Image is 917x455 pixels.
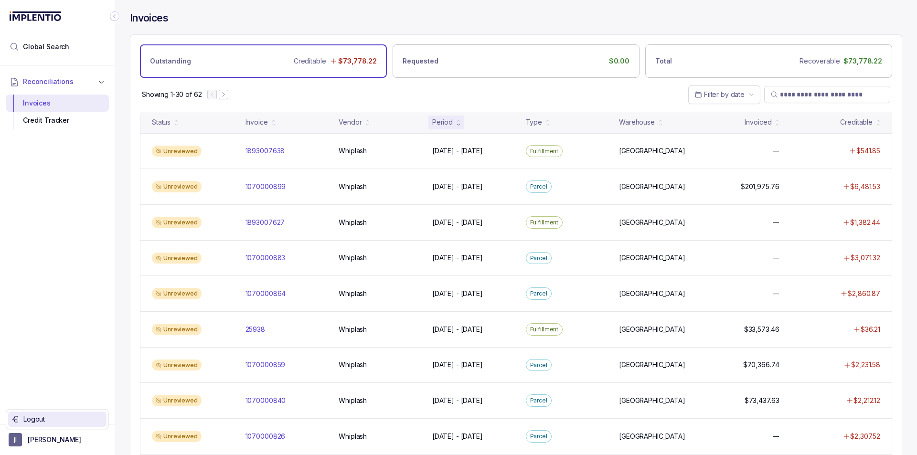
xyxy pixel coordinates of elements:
[619,182,685,191] p: [GEOGRAPHIC_DATA]
[109,11,120,22] div: Collapse Icon
[245,325,265,334] p: 25938
[530,360,547,370] p: Parcel
[530,432,547,441] p: Parcel
[745,117,771,127] div: Invoiced
[294,56,326,66] p: Creditable
[619,289,685,298] p: [GEOGRAPHIC_DATA]
[152,117,171,127] div: Status
[704,90,745,98] span: Filter by date
[432,396,483,405] p: [DATE] - [DATE]
[773,218,779,227] p: —
[851,360,880,370] p: $2,231.58
[142,90,202,99] p: Showing 1-30 of 62
[744,325,779,334] p: $33,573.46
[339,146,367,156] p: Whiplash
[745,396,779,405] p: $73,437.63
[23,42,69,52] span: Global Search
[850,218,880,227] p: $1,382.44
[773,432,779,441] p: —
[13,95,101,112] div: Invoices
[432,182,483,191] p: [DATE] - [DATE]
[840,117,873,127] div: Creditable
[245,218,285,227] p: 1893007627
[245,146,285,156] p: 1893007638
[530,396,547,405] p: Parcel
[152,253,202,264] div: Unreviewed
[152,360,202,371] div: Unreviewed
[9,433,22,446] span: User initials
[245,360,286,370] p: 1070000859
[741,182,779,191] p: $201,975.76
[339,182,367,191] p: Whiplash
[743,360,779,370] p: $70,366.74
[339,218,367,227] p: Whiplash
[152,181,202,192] div: Unreviewed
[432,360,483,370] p: [DATE] - [DATE]
[245,432,286,441] p: 1070000826
[694,90,745,99] search: Date Range Picker
[853,396,880,405] p: $2,212.12
[432,117,453,127] div: Period
[619,117,655,127] div: Warehouse
[619,396,685,405] p: [GEOGRAPHIC_DATA]
[619,146,685,156] p: [GEOGRAPHIC_DATA]
[152,146,202,157] div: Unreviewed
[843,56,882,66] p: $73,778.22
[6,93,109,131] div: Reconciliations
[403,56,438,66] p: Requested
[432,218,483,227] p: [DATE] - [DATE]
[219,90,228,99] button: Next Page
[130,11,168,25] h4: Invoices
[23,77,74,86] span: Reconciliations
[609,56,629,66] p: $0.00
[619,432,685,441] p: [GEOGRAPHIC_DATA]
[848,289,880,298] p: $2,860.87
[338,56,377,66] p: $73,778.22
[619,218,685,227] p: [GEOGRAPHIC_DATA]
[688,85,760,104] button: Date Range Picker
[23,414,103,424] p: Logout
[432,289,483,298] p: [DATE] - [DATE]
[851,253,880,263] p: $3,071.32
[339,289,367,298] p: Whiplash
[13,112,101,129] div: Credit Tracker
[850,432,880,441] p: $2,307.52
[245,396,286,405] p: 1070000840
[339,396,367,405] p: Whiplash
[432,146,483,156] p: [DATE] - [DATE]
[152,431,202,442] div: Unreviewed
[773,146,779,156] p: —
[619,253,685,263] p: [GEOGRAPHIC_DATA]
[530,325,559,334] p: Fulfillment
[339,117,362,127] div: Vendor
[530,147,559,156] p: Fulfillment
[339,253,367,263] p: Whiplash
[861,325,880,334] p: $36.21
[152,395,202,406] div: Unreviewed
[432,325,483,334] p: [DATE] - [DATE]
[339,360,367,370] p: Whiplash
[142,90,202,99] div: Remaining page entries
[6,71,109,92] button: Reconciliations
[152,217,202,228] div: Unreviewed
[773,289,779,298] p: —
[530,182,547,191] p: Parcel
[339,325,367,334] p: Whiplash
[856,146,880,156] p: $541.85
[850,182,880,191] p: $6,481.53
[150,56,191,66] p: Outstanding
[28,435,81,444] p: [PERSON_NAME]
[152,288,202,299] div: Unreviewed
[245,289,286,298] p: 1070000864
[245,253,286,263] p: 1070000883
[339,432,367,441] p: Whiplash
[619,360,685,370] p: [GEOGRAPHIC_DATA]
[530,254,547,263] p: Parcel
[530,218,559,227] p: Fulfillment
[245,182,286,191] p: 1070000899
[530,289,547,298] p: Parcel
[773,253,779,263] p: —
[526,117,542,127] div: Type
[655,56,672,66] p: Total
[9,433,106,446] button: User initials[PERSON_NAME]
